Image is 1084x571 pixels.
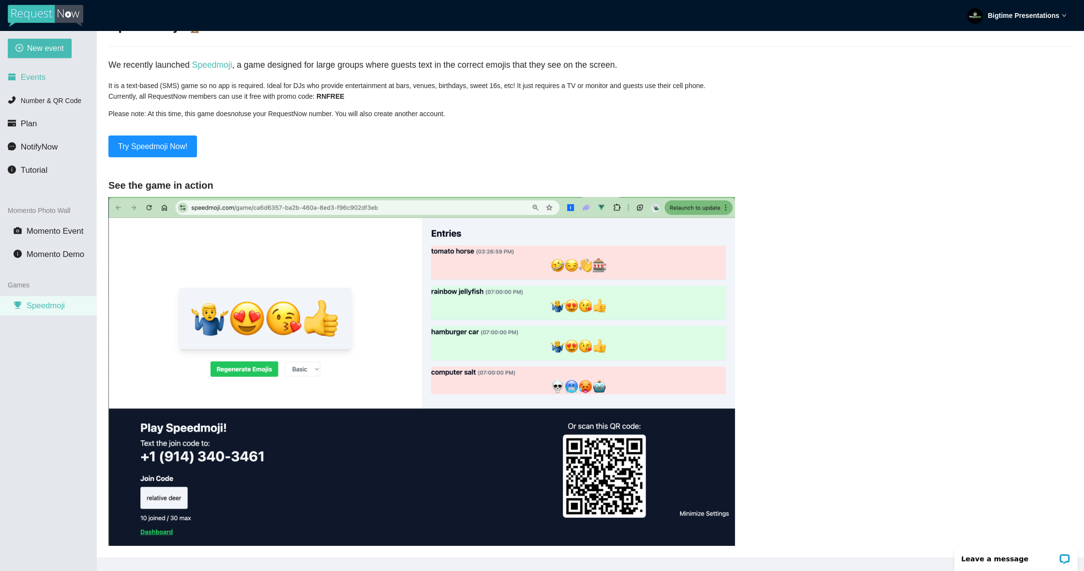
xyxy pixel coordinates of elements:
[1062,13,1067,18] span: down
[967,8,983,24] img: ACg8ocLI75rmXlkwAHOX_W_YqHEmltsxFDvBPSlOIPjhhu0LxR7_TvL9=s96-c
[21,165,47,175] span: Tutorial
[108,143,197,150] a: Try Speedmoji Now!
[21,97,81,105] span: Number & QR Code
[8,73,16,81] span: calendar
[8,165,16,174] span: info-circle
[27,301,65,310] span: Speedmoji
[8,96,16,104] span: phone
[108,80,1072,119] div: It is a text-based (SMS) game so no app is required. Ideal for DJs who provide entertainment at b...
[27,42,64,54] span: New event
[14,301,22,309] span: trophy
[14,226,22,235] span: camera
[231,110,240,118] i: not
[21,142,58,151] span: NotifyNow
[108,108,1072,119] p: Please note: At this time, this game does use your RequestNow number. You will also create anothe...
[8,119,16,127] span: credit-card
[108,197,735,546] img: Speedmoji game interface showing emoji entries from players
[27,250,84,259] span: Momento Demo
[14,250,22,258] span: info-circle
[108,179,1072,192] h4: See the game in action
[192,60,232,70] a: Speedmoji
[21,119,37,128] span: Plan
[108,135,197,157] button: Try Speedmoji Now!
[948,541,1084,571] iframe: LiveChat chat widget
[108,59,1072,72] div: We recently launched , a game designed for large groups where guests text in the correct emojis t...
[27,226,84,236] span: Momento Event
[8,142,16,150] span: message
[8,5,83,27] img: RequestNow
[988,12,1059,19] strong: Bigtime Presentations
[108,91,1072,102] p: Currently, all RequestNow members can use it free with promo code:
[15,44,23,53] span: plus-circle
[8,39,72,58] button: plus-circleNew event
[21,73,45,82] span: Events
[316,92,345,100] b: RNFREE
